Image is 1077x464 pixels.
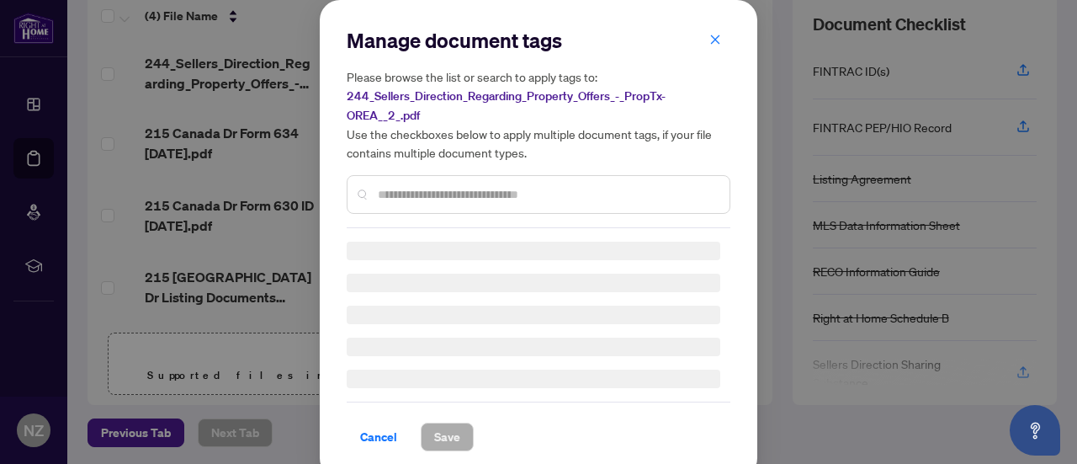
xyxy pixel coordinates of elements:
[1010,405,1060,456] button: Open asap
[347,423,411,451] button: Cancel
[347,88,666,123] span: 244_Sellers_Direction_Regarding_Property_Offers_-_PropTx-OREA__2_.pdf
[709,34,721,45] span: close
[421,423,474,451] button: Save
[347,27,730,54] h2: Manage document tags
[347,67,730,162] h5: Please browse the list or search to apply tags to: Use the checkboxes below to apply multiple doc...
[360,424,397,451] span: Cancel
